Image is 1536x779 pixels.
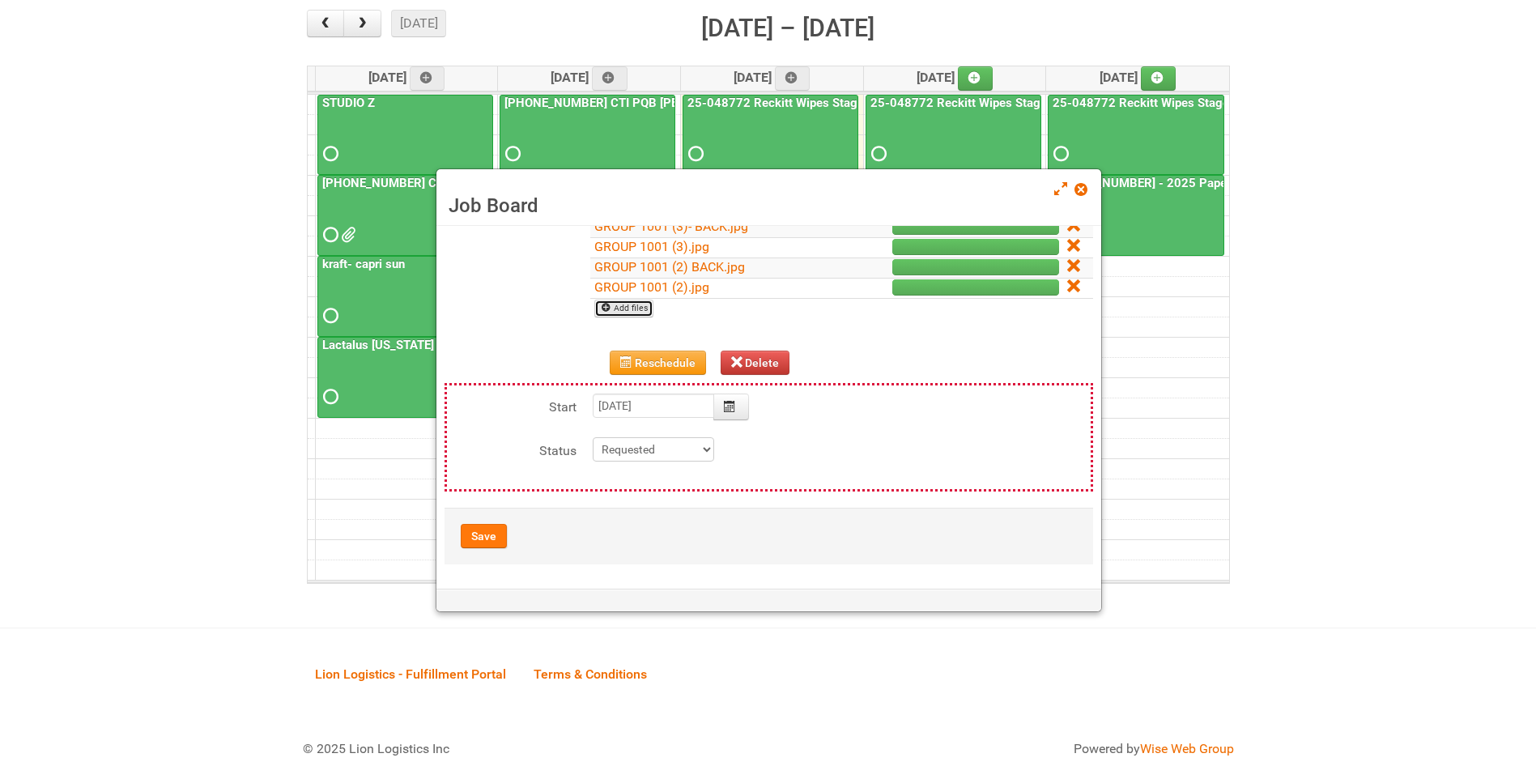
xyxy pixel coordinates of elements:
h2: [DATE] – [DATE] [701,10,874,47]
a: Add an event [958,66,994,91]
a: STUDIO Z [317,95,493,176]
a: Add files [594,300,653,317]
span: [DATE] [551,70,628,85]
button: Reschedule [610,351,706,375]
button: [DATE] [391,10,446,37]
a: Add an event [1141,66,1176,91]
button: Save [461,524,507,548]
a: [PHONE_NUMBER] CTI PQB [PERSON_NAME] Real US - blinding day [500,95,675,176]
a: [PHONE_NUMBER] CTI PQB [PERSON_NAME] Real US - blinding day [501,96,879,110]
button: Calendar [713,394,749,420]
a: [PHONE_NUMBER] CTI PQB [PERSON_NAME] Real US - blinding day [317,175,493,256]
span: Requested [871,148,883,160]
div: © 2025 Lion Logistics Inc [291,727,760,771]
span: Lion Logistics - Fulfillment Portal [315,666,506,682]
a: Add an event [410,66,445,91]
span: Requested [688,148,700,160]
a: kraft- capri sun [319,257,408,271]
a: 25-048772 Reckitt Wipes Stage 4 - blinding/labeling day [1049,96,1368,110]
span: Requested [323,229,334,241]
a: 25-048772 Reckitt Wipes Stage 4 - blinding/labeling day [683,95,858,176]
a: STUDIO Z [319,96,378,110]
span: Requested [323,148,334,160]
button: Delete [721,351,790,375]
label: Status [447,437,577,461]
a: GROUP 1001 (3)- BACK.jpg [594,219,748,234]
a: 25-048772 Reckitt Wipes Stage 4 - blinding/labeling day [867,96,1185,110]
span: Requested [505,148,517,160]
a: Lactalus [US_STATE] [319,338,437,352]
a: 25-048772 Reckitt Wipes Stage 4 - blinding/labeling day [684,96,1002,110]
a: Lion Logistics - Fulfillment Portal [303,649,518,699]
div: Powered by [789,739,1234,759]
a: Wise Web Group [1140,741,1234,756]
a: GROUP 1001 (3).jpg [594,239,709,254]
span: Requested [1053,148,1065,160]
label: Start [447,394,577,417]
span: [DATE] [1100,70,1176,85]
a: [PHONE_NUMBER] - 2025 Paper Towel Landscape - Packing Day [1048,175,1224,256]
span: [DATE] [734,70,811,85]
a: GROUP 1001 (2) BACK.jpg [594,259,745,275]
span: Terms & Conditions [534,666,647,682]
span: Front Label KRAFT batch 2 (02.26.26) - code AZ05 use 2nd.docx Front Label KRAFT batch 2 (02.26.26... [341,229,352,241]
span: [DATE] [917,70,994,85]
a: 25-048772 Reckitt Wipes Stage 4 - blinding/labeling day [866,95,1041,176]
a: Add an event [775,66,811,91]
a: [PHONE_NUMBER] CTI PQB [PERSON_NAME] Real US - blinding day [319,176,697,190]
a: GROUP 1001 (2).jpg [594,279,709,295]
span: Requested [323,310,334,321]
a: Terms & Conditions [521,649,659,699]
span: Requested [323,391,334,402]
a: Lactalus [US_STATE] [317,337,493,418]
a: 25-048772 Reckitt Wipes Stage 4 - blinding/labeling day [1048,95,1224,176]
a: Add an event [592,66,628,91]
h3: Job Board [449,194,1089,218]
a: kraft- capri sun [317,256,493,337]
span: [DATE] [368,70,445,85]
